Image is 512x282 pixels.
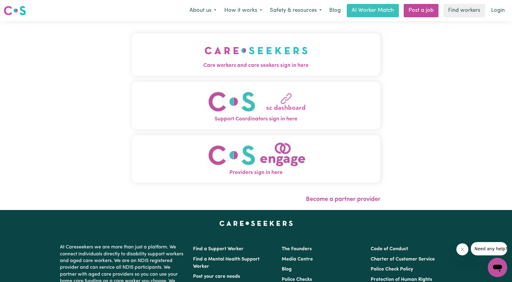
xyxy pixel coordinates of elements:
[4,4,26,18] a: Careseekers logo
[306,196,380,202] a: Become a partner provider
[456,243,468,255] iframe: Close message
[4,5,26,16] img: Careseekers logo
[193,274,240,279] a: Post your care needs
[282,277,312,282] a: Police Checks
[132,62,380,70] span: Care workers and care seekers sign in here
[4,4,37,9] span: Need any help?
[404,4,438,17] a: Post a job
[193,247,244,251] a: Find a Support Worker
[185,4,220,17] button: About us
[371,257,435,262] a: Charter of Customer Service
[487,4,508,17] a: Login
[193,257,260,269] a: Find a Mental Health Support Worker
[132,169,380,177] span: Providers sign in here
[326,4,344,17] a: Blog
[219,221,293,226] a: Careseekers home page
[132,115,380,123] span: Support Coordinators sign in here
[132,135,380,183] button: Providers sign in here
[488,258,507,277] iframe: Button to launch messaging window
[371,277,432,282] a: Protection of Human Rights
[443,4,485,17] a: Find workers
[282,267,292,272] a: Blog
[266,4,326,17] button: Safety & resources
[347,4,399,17] a: AI Worker Match
[471,242,507,255] iframe: Message from company
[282,257,313,262] a: Media Centre
[282,247,312,251] a: The Founders
[132,82,380,129] button: Support Coordinators sign in here
[371,267,413,272] a: Police Check Policy
[371,247,408,251] a: Code of Conduct
[132,33,380,76] button: Care workers and care seekers sign in here
[220,4,266,17] button: How it works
